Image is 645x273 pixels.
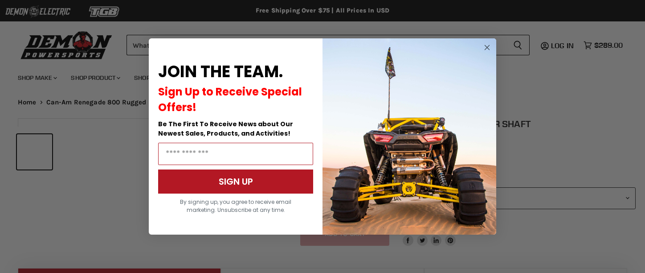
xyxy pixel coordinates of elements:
[158,170,313,194] button: SIGN UP
[158,84,302,115] span: Sign Up to Receive Special Offers!
[322,38,496,235] img: a9095488-b6e7-41ba-879d-588abfab540b.jpeg
[158,60,283,83] span: JOIN THE TEAM.
[158,120,293,138] span: Be The First To Receive News about Our Newest Sales, Products, and Activities!
[158,143,313,165] input: Email Address
[482,42,493,53] button: Close dialog
[180,198,291,214] span: By signing up, you agree to receive email marketing. Unsubscribe at any time.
